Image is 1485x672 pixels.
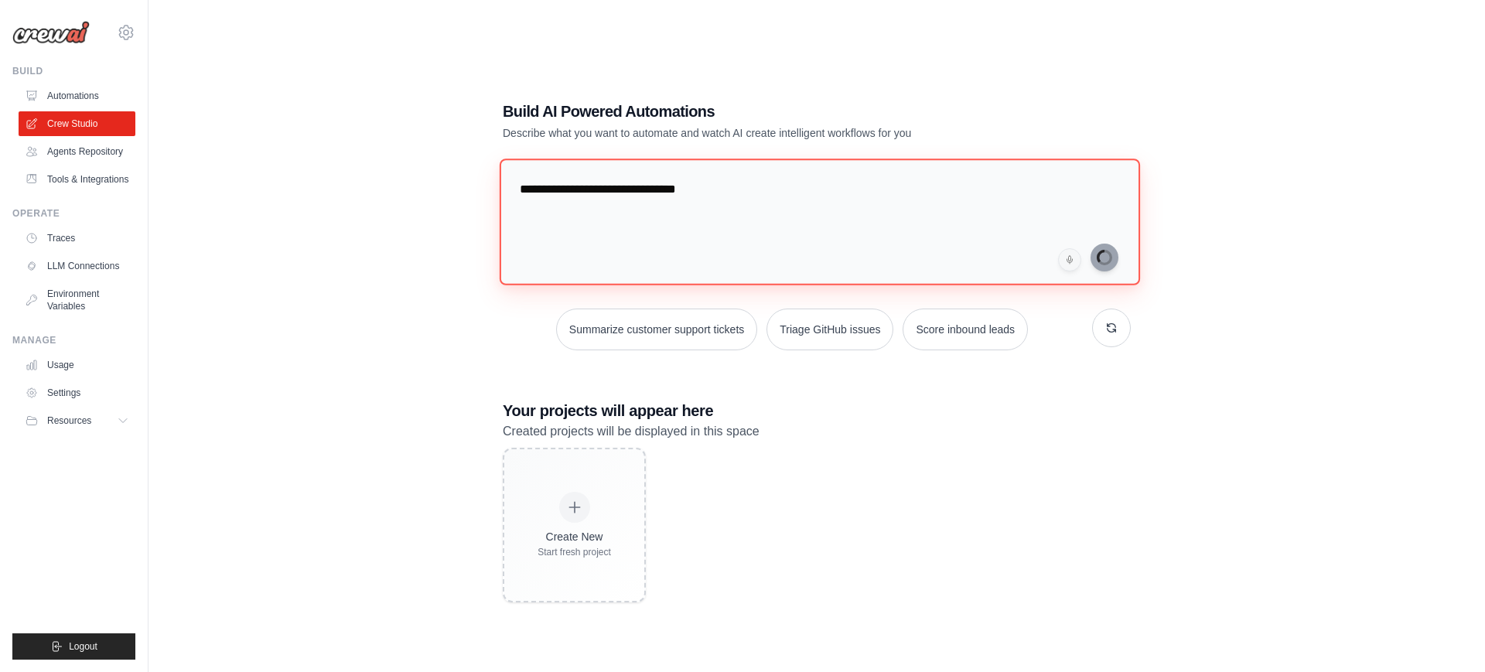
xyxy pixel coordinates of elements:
button: Score inbound leads [903,309,1028,350]
button: Resources [19,408,135,433]
button: Click to speak your automation idea [1058,248,1081,271]
a: Automations [19,84,135,108]
span: Resources [47,414,91,427]
div: Create New [538,529,611,544]
button: Get new suggestions [1092,309,1131,347]
a: Settings [19,380,135,405]
a: Usage [19,353,135,377]
a: Environment Variables [19,281,135,319]
div: Start fresh project [538,546,611,558]
a: Tools & Integrations [19,167,135,192]
button: Summarize customer support tickets [556,309,757,350]
h3: Your projects will appear here [503,400,1131,421]
p: Created projects will be displayed in this space [503,421,1131,442]
img: Logo [12,21,90,44]
a: Crew Studio [19,111,135,136]
div: Build [12,65,135,77]
a: LLM Connections [19,254,135,278]
div: Manage [12,334,135,346]
div: Operate [12,207,135,220]
h1: Build AI Powered Automations [503,101,1022,122]
p: Describe what you want to automate and watch AI create intelligent workflows for you [503,125,1022,141]
a: Traces [19,226,135,251]
span: Logout [69,640,97,653]
button: Triage GitHub issues [766,309,893,350]
button: Logout [12,633,135,660]
a: Agents Repository [19,139,135,164]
